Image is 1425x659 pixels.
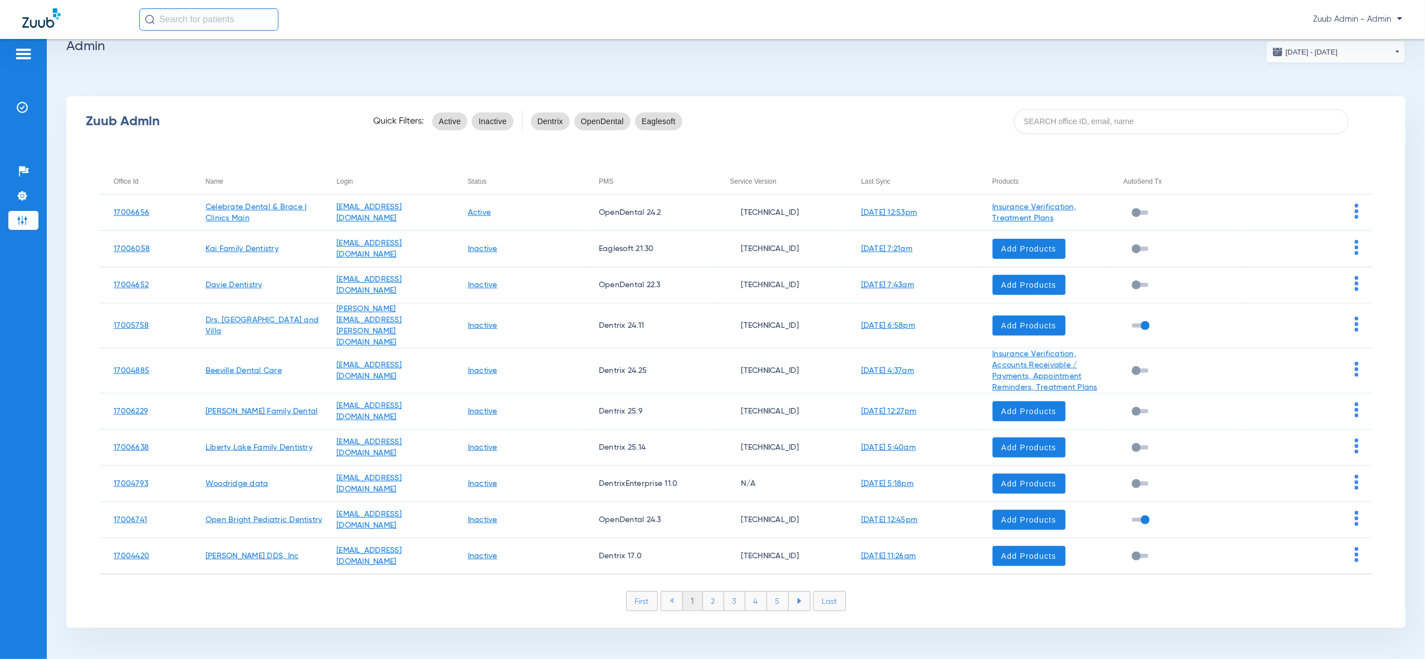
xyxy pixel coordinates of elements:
a: Inactive [468,322,497,329]
span: Add Products [1002,478,1057,489]
a: Insurance Verification, Treatment Plans [993,203,1077,222]
a: Inactive [468,281,497,289]
img: hamburger-icon [14,47,32,61]
td: N/A [716,466,847,502]
td: [TECHNICAL_ID] [716,303,847,348]
img: group-dot-blue.svg [1355,402,1359,417]
a: Beeville Dental Care [206,367,282,375]
img: arrow-left-blue.svg [670,598,674,604]
a: 17004652 [114,281,149,289]
td: Dentrix 24.25 [585,348,716,394]
img: Search Icon [145,14,155,24]
a: [EMAIL_ADDRESS][DOMAIN_NAME] [336,361,402,380]
a: 17005758 [114,322,149,329]
a: [EMAIL_ADDRESS][DOMAIN_NAME] [336,203,402,222]
button: Add Products [993,316,1066,336]
a: Inactive [468,367,497,375]
a: 17004793 [114,480,148,488]
td: Eaglesoft 21.30 [585,231,716,267]
a: Woodridge data [206,480,269,488]
span: Active [439,116,461,127]
img: group-dot-blue.svg [1355,240,1359,255]
div: Chat Widget [1369,606,1425,659]
a: [DATE] 12:53pm [861,209,918,217]
a: [PERSON_NAME] Family Dental [206,407,318,415]
div: Last Sync [861,175,891,188]
a: [EMAIL_ADDRESS][DOMAIN_NAME] [336,547,402,565]
td: Dentrix 24.11 [585,303,716,348]
input: Search for patients [139,8,279,31]
button: Add Products [993,546,1066,566]
img: group-dot-blue.svg [1355,547,1359,562]
div: Service Version [730,175,847,188]
li: 1 [682,592,703,611]
td: Dentrix 25.9 [585,394,716,430]
a: [DATE] 5:40am [861,444,916,451]
a: [DATE] 4:37am [861,367,914,375]
button: Add Products [993,474,1066,494]
div: Products [993,175,1019,188]
td: OpenDental 22.3 [585,267,716,303]
a: Inactive [468,516,497,524]
a: Open Bright Pediatric Dentistry [206,516,323,524]
a: 17006058 [114,245,150,253]
li: 2 [703,592,724,611]
a: 17004420 [114,552,149,560]
div: Login [336,175,353,188]
li: 3 [724,592,745,611]
td: OpenDental 24.2 [585,195,716,231]
div: Last Sync [861,175,978,188]
span: Add Products [1002,442,1057,453]
a: 17006229 [114,407,148,415]
img: group-dot-blue.svg [1355,439,1359,454]
td: [TECHNICAL_ID] [716,267,847,303]
h2: Admin [66,41,1406,52]
span: Zuub Admin - Admin [1314,14,1403,25]
a: Inactive [468,444,497,451]
img: group-dot-blue.svg [1355,511,1359,526]
div: Name [206,175,323,188]
img: arrow-right-blue.svg [797,598,802,604]
img: group-dot-blue.svg [1355,362,1359,377]
td: Dentrix 17.0 [585,538,716,574]
div: AutoSend Tx [1124,175,1241,188]
input: SEARCH office ID, email, name [1014,109,1349,134]
td: [TECHNICAL_ID] [716,231,847,267]
a: [DATE] 11:26am [861,552,916,560]
td: OpenDental 24.3 [585,502,716,538]
span: Dentrix [538,116,563,127]
a: Liberty Lake Family Dentistry [206,444,313,451]
span: Add Products [1002,279,1057,291]
a: [EMAIL_ADDRESS][DOMAIN_NAME] [336,510,402,529]
span: Add Products [1002,406,1057,417]
a: [EMAIL_ADDRESS][DOMAIN_NAME] [336,438,402,457]
a: [EMAIL_ADDRESS][DOMAIN_NAME] [336,276,402,294]
a: [EMAIL_ADDRESS][DOMAIN_NAME] [336,239,402,258]
div: Zuub Admin [86,116,354,127]
div: Status [468,175,487,188]
a: [DATE] 5:18pm [861,480,914,488]
a: 17004885 [114,367,149,375]
div: PMS [599,175,613,188]
li: 5 [767,592,789,611]
span: Add Products [1002,243,1057,254]
a: 17006741 [114,516,147,524]
button: Add Products [993,239,1066,259]
div: Login [336,175,453,188]
span: Quick Filters: [373,116,424,127]
button: [DATE] - [DATE] [1266,41,1406,63]
td: [TECHNICAL_ID] [716,394,847,430]
a: Celebrate Dental & Brace | Clinics Main [206,203,307,222]
a: Inactive [468,245,497,253]
img: date.svg [1272,46,1284,57]
td: [TECHNICAL_ID] [716,538,847,574]
a: 17006656 [114,209,149,217]
a: Davie Dentistry [206,281,262,289]
td: [TECHNICAL_ID] [716,348,847,394]
div: Office Id [114,175,192,188]
a: [EMAIL_ADDRESS][DOMAIN_NAME] [336,474,402,493]
li: Last [813,591,846,611]
td: [TECHNICAL_ID] [716,502,847,538]
a: [DATE] 7:43am [861,281,914,289]
a: Drs. [GEOGRAPHIC_DATA] and Villa [206,316,319,335]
